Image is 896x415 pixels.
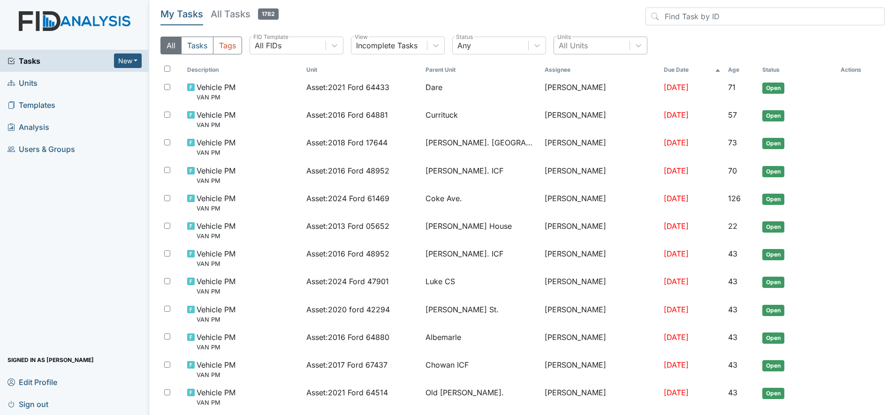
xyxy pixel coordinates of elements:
span: [PERSON_NAME] House [425,220,512,232]
span: 43 [728,277,737,286]
span: Dare [425,82,442,93]
span: Units [8,75,38,90]
td: [PERSON_NAME] [541,161,660,189]
th: Toggle SortBy [759,62,837,78]
span: Chowan ICF [425,359,469,370]
span: Analysis [8,120,49,134]
small: VAN PM [197,259,235,268]
span: Asset : 2021 Ford 64433 [306,82,389,93]
span: Open [762,166,784,177]
span: Vehicle PM VAN PM [197,248,235,268]
span: Asset : 2016 Ford 64881 [306,109,388,121]
div: Any [457,40,471,51]
span: Asset : 2017 Ford 67437 [306,359,387,370]
span: 22 [728,221,737,231]
small: VAN PM [197,204,235,213]
span: Old [PERSON_NAME]. [425,387,504,398]
span: Open [762,277,784,288]
div: All FIDs [255,40,281,51]
td: [PERSON_NAME] [541,217,660,244]
th: Toggle SortBy [724,62,759,78]
span: Vehicle PM VAN PM [197,82,235,102]
span: 1782 [258,8,279,20]
small: VAN PM [197,148,235,157]
span: [DATE] [664,249,689,258]
span: Open [762,194,784,205]
td: [PERSON_NAME] [541,133,660,161]
th: Toggle SortBy [303,62,422,78]
span: Vehicle PM VAN PM [197,193,235,213]
span: 43 [728,305,737,314]
span: Vehicle PM VAN PM [197,387,235,407]
small: VAN PM [197,315,235,324]
h5: All Tasks [211,8,279,21]
span: [PERSON_NAME]. ICF [425,248,503,259]
span: Asset : 2024 Ford 47901 [306,276,389,287]
td: [PERSON_NAME] [541,78,660,106]
span: 43 [728,360,737,370]
span: Open [762,221,784,233]
span: Asset : 2016 Ford 48952 [306,165,389,176]
span: [DATE] [664,388,689,397]
span: Templates [8,98,55,112]
span: [DATE] [664,221,689,231]
th: Toggle SortBy [183,62,303,78]
span: 126 [728,194,741,203]
button: New [114,53,142,68]
span: [DATE] [664,110,689,120]
span: Tasks [8,55,114,67]
small: VAN PM [197,93,235,102]
button: All [160,37,182,54]
span: Albemarle [425,332,461,343]
span: [DATE] [664,277,689,286]
th: Toggle SortBy [660,62,724,78]
span: Open [762,360,784,371]
span: Luke CS [425,276,455,287]
span: Vehicle PM VAN PM [197,165,235,185]
input: Toggle All Rows Selected [164,66,170,72]
td: [PERSON_NAME] [541,244,660,272]
span: Edit Profile [8,375,57,389]
span: Vehicle PM VAN PM [197,276,235,296]
span: Asset : 2018 Ford 17644 [306,137,387,148]
span: Open [762,388,784,399]
span: [PERSON_NAME]. [GEOGRAPHIC_DATA] [425,137,537,148]
div: Incomplete Tasks [356,40,418,51]
h5: My Tasks [160,8,203,21]
span: Open [762,138,784,149]
span: Sign out [8,397,48,411]
span: Vehicle PM VAN PM [197,109,235,129]
td: [PERSON_NAME] [541,328,660,355]
span: [DATE] [664,138,689,147]
button: Tags [213,37,242,54]
td: [PERSON_NAME] [541,189,660,217]
span: Open [762,83,784,94]
th: Actions [837,62,884,78]
span: 57 [728,110,737,120]
span: [DATE] [664,332,689,342]
span: [DATE] [664,360,689,370]
small: VAN PM [197,370,235,379]
input: Find Task by ID [645,8,885,25]
small: VAN PM [197,287,235,296]
span: Vehicle PM VAN PM [197,304,235,324]
span: [DATE] [664,305,689,314]
span: [DATE] [664,166,689,175]
div: All Units [559,40,588,51]
span: Signed in as [PERSON_NAME] [8,353,94,367]
span: [PERSON_NAME] St. [425,304,499,315]
span: Vehicle PM VAN PM [197,332,235,352]
td: [PERSON_NAME] [541,272,660,300]
div: Type filter [160,37,242,54]
span: [PERSON_NAME]. ICF [425,165,503,176]
small: VAN PM [197,121,235,129]
th: Toggle SortBy [422,62,541,78]
small: VAN PM [197,176,235,185]
td: [PERSON_NAME] [541,106,660,133]
span: Coke Ave. [425,193,462,204]
span: 43 [728,249,737,258]
small: VAN PM [197,343,235,352]
span: Open [762,110,784,121]
span: Users & Groups [8,142,75,156]
button: Tasks [181,37,213,54]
